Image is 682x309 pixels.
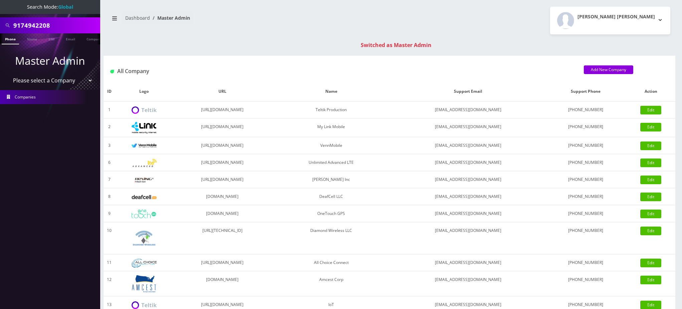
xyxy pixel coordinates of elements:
nav: breadcrumb [109,11,384,30]
input: Search All Companies [13,19,99,32]
td: 7 [104,171,115,188]
th: Support Email [391,82,545,101]
td: [EMAIL_ADDRESS][DOMAIN_NAME] [391,154,545,171]
td: OneTouch GPS [272,205,391,222]
td: [PHONE_NUMBER] [545,101,627,118]
td: [DOMAIN_NAME] [173,205,272,222]
td: [EMAIL_ADDRESS][DOMAIN_NAME] [391,205,545,222]
td: 9 [104,205,115,222]
a: Company [83,33,106,44]
h2: [PERSON_NAME] [PERSON_NAME] [577,14,655,20]
a: Edit [640,176,661,184]
th: ID [104,82,115,101]
img: Rexing Inc [132,177,157,183]
td: [URL][DOMAIN_NAME] [173,154,272,171]
td: [URL][DOMAIN_NAME] [173,254,272,271]
td: 11 [104,254,115,271]
td: [PHONE_NUMBER] [545,222,627,254]
td: [PHONE_NUMBER] [545,171,627,188]
a: Edit [640,123,661,131]
span: Companies [15,94,36,100]
td: [URL][TECHNICAL_ID] [173,222,272,254]
td: Teltik Production [272,101,391,118]
img: My Link Mobile [132,122,157,133]
img: Unlimited Advanced LTE [132,159,157,167]
img: Amcest Corp [132,275,157,293]
img: VennMobile [132,143,157,148]
td: [EMAIL_ADDRESS][DOMAIN_NAME] [391,222,545,254]
td: Diamond Wireless LLC [272,222,391,254]
th: URL [173,82,272,101]
img: Diamond Wireless LLC [132,226,157,251]
td: [PHONE_NUMBER] [545,137,627,154]
a: Email [62,33,78,44]
button: [PERSON_NAME] [PERSON_NAME] [550,7,670,34]
td: [EMAIL_ADDRESS][DOMAIN_NAME] [391,188,545,205]
a: Edit [640,193,661,201]
a: Add New Company [584,65,633,74]
a: Name [24,33,40,44]
td: [URL][DOMAIN_NAME] [173,171,272,188]
a: Edit [640,106,661,114]
td: My Link Mobile [272,118,391,137]
img: IoT [132,301,157,309]
a: Phone [2,33,19,44]
td: [PHONE_NUMBER] [545,271,627,296]
td: [URL][DOMAIN_NAME] [173,118,272,137]
th: Action [627,82,675,101]
li: Master Admin [150,14,190,21]
span: Search Mode: [27,4,73,10]
td: DeafCell LLC [272,188,391,205]
td: [PHONE_NUMBER] [545,118,627,137]
td: All Choice Connect [272,254,391,271]
a: SIM [45,33,58,44]
td: [DOMAIN_NAME] [173,188,272,205]
a: Edit [640,159,661,167]
a: Edit [640,210,661,218]
a: Edit [640,259,661,267]
img: Teltik Production [132,106,157,114]
img: All Company [110,70,114,73]
td: VennMobile [272,137,391,154]
strong: Global [58,4,73,10]
td: [PHONE_NUMBER] [545,154,627,171]
td: [PHONE_NUMBER] [545,188,627,205]
td: [DOMAIN_NAME] [173,271,272,296]
td: [EMAIL_ADDRESS][DOMAIN_NAME] [391,171,545,188]
th: Support Phone [545,82,627,101]
td: [PHONE_NUMBER] [545,205,627,222]
a: Edit [640,276,661,284]
img: All Choice Connect [132,259,157,268]
a: Dashboard [125,15,150,21]
td: [EMAIL_ADDRESS][DOMAIN_NAME] [391,137,545,154]
td: [EMAIL_ADDRESS][DOMAIN_NAME] [391,271,545,296]
div: Switched as Master Admin [110,41,682,49]
td: [EMAIL_ADDRESS][DOMAIN_NAME] [391,254,545,271]
td: 8 [104,188,115,205]
td: 2 [104,118,115,137]
td: 10 [104,222,115,254]
td: 12 [104,271,115,296]
td: 3 [104,137,115,154]
img: OneTouch GPS [132,210,157,218]
a: Edit [640,141,661,150]
a: Edit [640,227,661,235]
td: 1 [104,101,115,118]
td: [PHONE_NUMBER] [545,254,627,271]
td: Unlimited Advanced LTE [272,154,391,171]
td: [PERSON_NAME] Inc [272,171,391,188]
td: [EMAIL_ADDRESS][DOMAIN_NAME] [391,118,545,137]
td: [URL][DOMAIN_NAME] [173,101,272,118]
h1: All Company [110,68,574,74]
th: Name [272,82,391,101]
td: 6 [104,154,115,171]
img: DeafCell LLC [132,195,157,199]
td: Amcest Corp [272,271,391,296]
td: [URL][DOMAIN_NAME] [173,137,272,154]
th: Logo [115,82,173,101]
td: [EMAIL_ADDRESS][DOMAIN_NAME] [391,101,545,118]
